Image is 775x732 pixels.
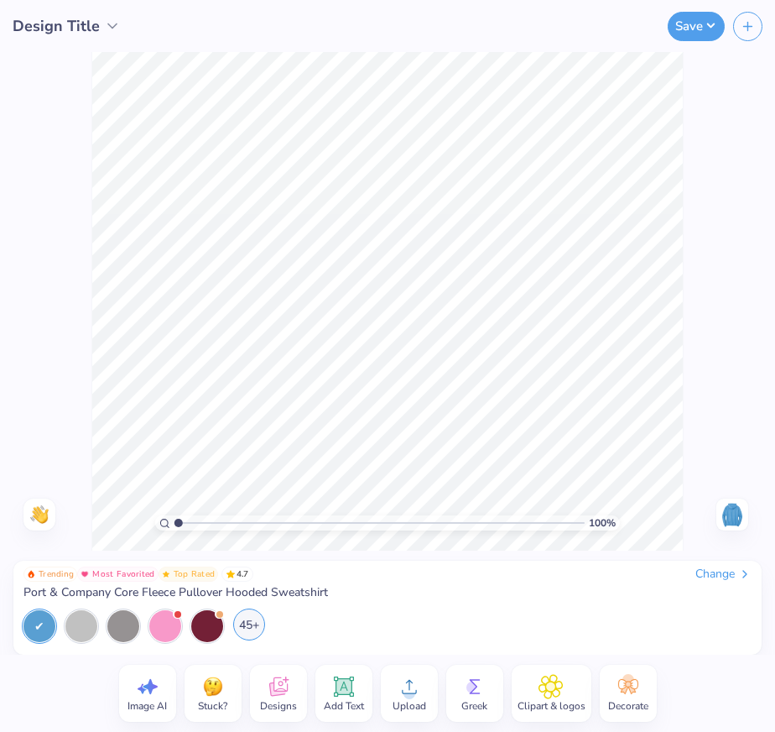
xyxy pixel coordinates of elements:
[324,699,364,713] span: Add Text
[159,567,219,582] button: Badge Button
[198,699,227,713] span: Stuck?
[81,570,89,578] img: Most Favorited sort
[608,699,648,713] span: Decorate
[27,570,35,578] img: Trending sort
[668,12,725,41] button: Save
[260,699,297,713] span: Designs
[127,699,167,713] span: Image AI
[23,567,77,582] button: Badge Button
[518,699,585,713] span: Clipart & logos
[221,567,253,582] span: 4.7
[77,567,158,582] button: Badge Button
[162,570,170,578] img: Top Rated sort
[719,501,746,528] img: Back
[589,515,616,531] span: 100 %
[174,570,216,578] span: Top Rated
[393,699,426,713] span: Upload
[200,674,226,699] img: Stuck?
[23,585,328,600] span: Port & Company Core Fleece Pullover Hooded Sweatshirt
[461,699,487,713] span: Greek
[695,567,752,582] div: Change
[39,570,74,578] span: Trending
[92,570,154,578] span: Most Favorited
[233,609,265,640] div: 45+
[13,15,100,38] span: Design Title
